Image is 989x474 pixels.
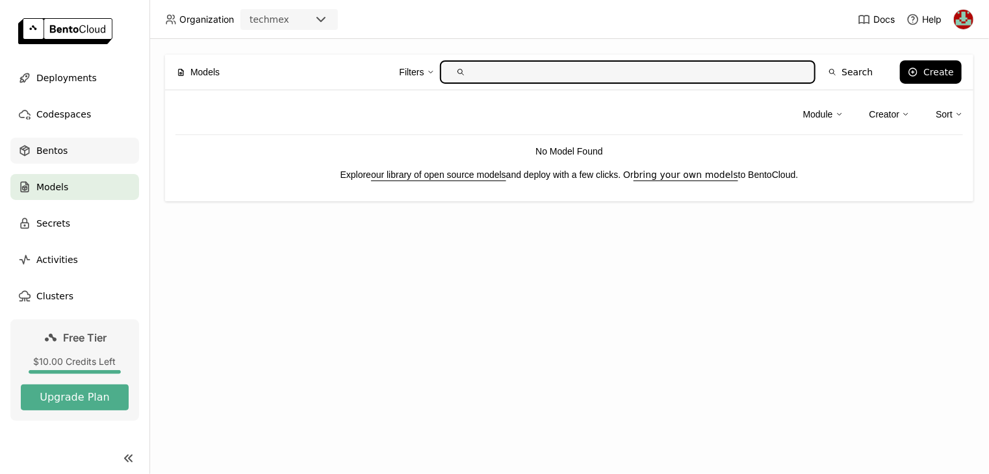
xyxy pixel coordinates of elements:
a: Bentos [10,138,139,164]
span: Secrets [36,216,70,231]
div: Filters [400,65,424,79]
button: Create [900,60,962,84]
input: Selected techmex. [290,14,292,27]
a: Docs [858,13,895,26]
span: Activities [36,252,78,268]
a: Secrets [10,210,139,236]
img: David Nunez [954,10,973,29]
div: $10.00 Credits Left [21,356,129,368]
a: our library of open source models [371,169,506,180]
span: Organization [179,14,234,25]
span: Clusters [36,288,73,304]
a: Clusters [10,283,139,309]
div: Help [906,13,942,26]
div: Module [803,107,833,121]
a: Codespaces [10,101,139,127]
a: Deployments [10,65,139,91]
div: Sort [936,101,963,128]
span: Docs [873,14,895,25]
div: techmex [250,13,289,26]
a: Models [10,174,139,200]
div: Creator [869,101,910,128]
span: Codespaces [36,106,91,122]
div: Module [803,101,843,128]
a: Activities [10,247,139,273]
div: Filters [400,58,435,86]
button: Upgrade Plan [21,384,129,410]
p: No Model Found [175,144,963,158]
span: Models [36,179,68,195]
span: Deployments [36,70,97,86]
div: Creator [869,107,900,121]
button: Search [821,60,880,84]
a: bring your own models [634,169,738,180]
img: logo [18,18,112,44]
div: Sort [936,107,953,121]
span: Models [190,65,220,79]
div: Create [923,67,954,77]
span: Help [922,14,942,25]
p: Explore and deploy with a few clicks. Or to BentoCloud. [175,168,963,182]
span: Bentos [36,143,68,158]
span: Free Tier [64,331,107,344]
a: Free Tier$10.00 Credits LeftUpgrade Plan [10,319,139,421]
